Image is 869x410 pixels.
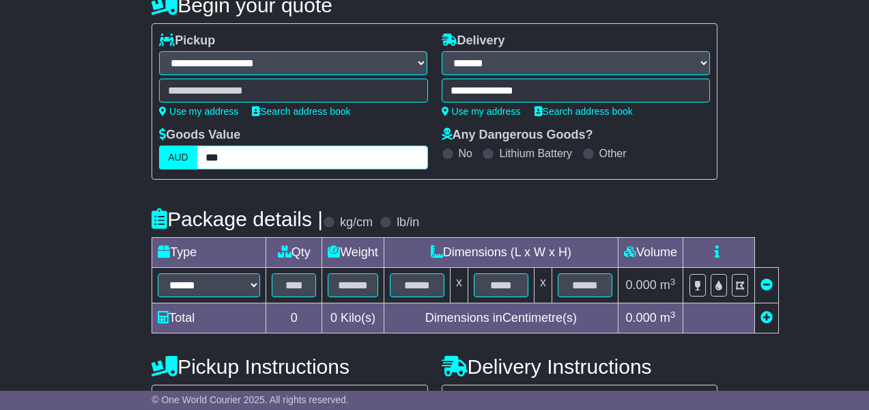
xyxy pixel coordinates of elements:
sup: 3 [670,277,676,287]
label: Pickup [159,33,215,49]
td: Dimensions in Centimetre(s) [384,303,618,333]
td: 0 [266,303,322,333]
span: 0 [330,311,337,325]
sup: 3 [670,310,676,320]
td: Dimensions (L x W x H) [384,238,618,268]
label: Delivery [442,33,505,49]
label: Any Dangerous Goods? [442,128,593,143]
label: Goods Value [159,128,240,143]
h4: Package details | [152,208,323,230]
span: 0.000 [626,311,657,325]
label: lb/in [397,215,419,230]
td: Type [152,238,266,268]
h4: Pickup Instructions [152,355,427,378]
a: Remove this item [760,278,773,292]
td: Kilo(s) [322,303,384,333]
label: kg/cm [340,215,373,230]
span: m [660,278,676,292]
td: Weight [322,238,384,268]
label: Other [599,147,627,160]
td: Volume [618,238,683,268]
td: x [534,268,552,303]
span: © One World Courier 2025. All rights reserved. [152,394,349,405]
label: No [459,147,472,160]
td: x [450,268,468,303]
a: Search address book [535,106,633,117]
td: Total [152,303,266,333]
span: 0.000 [626,278,657,292]
a: Use my address [159,106,238,117]
a: Search address book [252,106,350,117]
a: Add new item [760,311,773,325]
td: Qty [266,238,322,268]
label: Lithium Battery [499,147,572,160]
a: Use my address [442,106,521,117]
h4: Delivery Instructions [442,355,717,378]
span: m [660,311,676,325]
label: AUD [159,146,197,169]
